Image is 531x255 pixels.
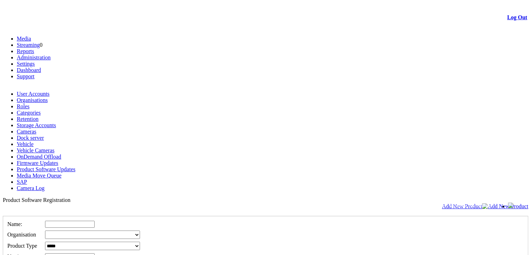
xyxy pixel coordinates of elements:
a: Firmware Updates [17,160,58,166]
a: SAP [17,179,27,185]
a: Streaming [17,42,40,48]
a: Categories [17,110,40,116]
a: User Accounts [17,91,50,97]
span: Organisation [7,232,36,238]
a: Support [17,73,35,79]
a: Product Software Updates [17,166,75,172]
a: Administration [17,54,51,60]
span: 0 [40,42,43,48]
a: Reports [17,48,34,54]
a: Storage Accounts [17,122,56,128]
a: Media Move Queue [17,173,61,178]
span: Product Type [7,243,37,249]
a: Roles [17,103,29,109]
a: Log Out [507,14,527,20]
span: Product Software Registration [3,197,71,203]
img: bell24.png [508,203,514,208]
a: Settings [17,61,35,67]
a: Dock server [17,135,44,141]
a: Camera Log [17,185,45,191]
a: Vehicle Cameras [17,147,54,153]
a: Media [17,36,31,42]
a: Organisations [17,97,48,103]
a: Cameras [17,129,36,134]
a: OnDemand Offload [17,154,61,160]
a: Dashboard [17,67,41,73]
a: Vehicle [17,141,34,147]
a: Retention [17,116,38,122]
span: Welcome, Subarthi (Administrator) [430,203,494,208]
span: Name: [7,221,22,227]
